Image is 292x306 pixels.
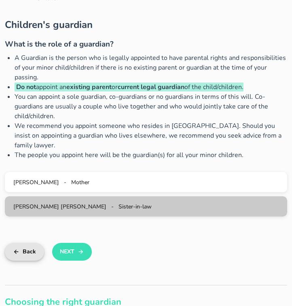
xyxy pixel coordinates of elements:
b: existing parent [66,83,112,91]
h3: What is the role of a guardian? [5,38,287,50]
b: current legal guardian [118,83,184,91]
span: appoint an or of the child/children. [15,83,243,91]
button: Back [5,243,44,261]
h2: Children's guardian [5,17,287,32]
li: A Guardian is the person who is legally appointed to have parental rights and responsibilities of... [15,53,287,82]
button: [PERSON_NAME] [PERSON_NAME] - Sister-in-law [5,196,287,217]
li: You can appoint a sole guardian, co-guardians or no guardians in terms of this will. Co-guardians... [15,92,287,121]
span: - [111,203,114,210]
span: [PERSON_NAME] [PERSON_NAME] [13,203,106,210]
li: The people you appoint here will be the guardian(s) for all your minor children. [15,150,287,160]
span: - [64,178,66,186]
li: We recommend you appoint someone who resides in [GEOGRAPHIC_DATA]. Should you insist on appointin... [15,121,287,150]
span: [PERSON_NAME] [13,178,59,186]
span: Sister-in-law [118,203,152,210]
button: Next [52,243,91,261]
span: Mother [71,178,89,186]
button: [PERSON_NAME] - Mother [5,172,287,192]
b: Do not [16,83,36,91]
